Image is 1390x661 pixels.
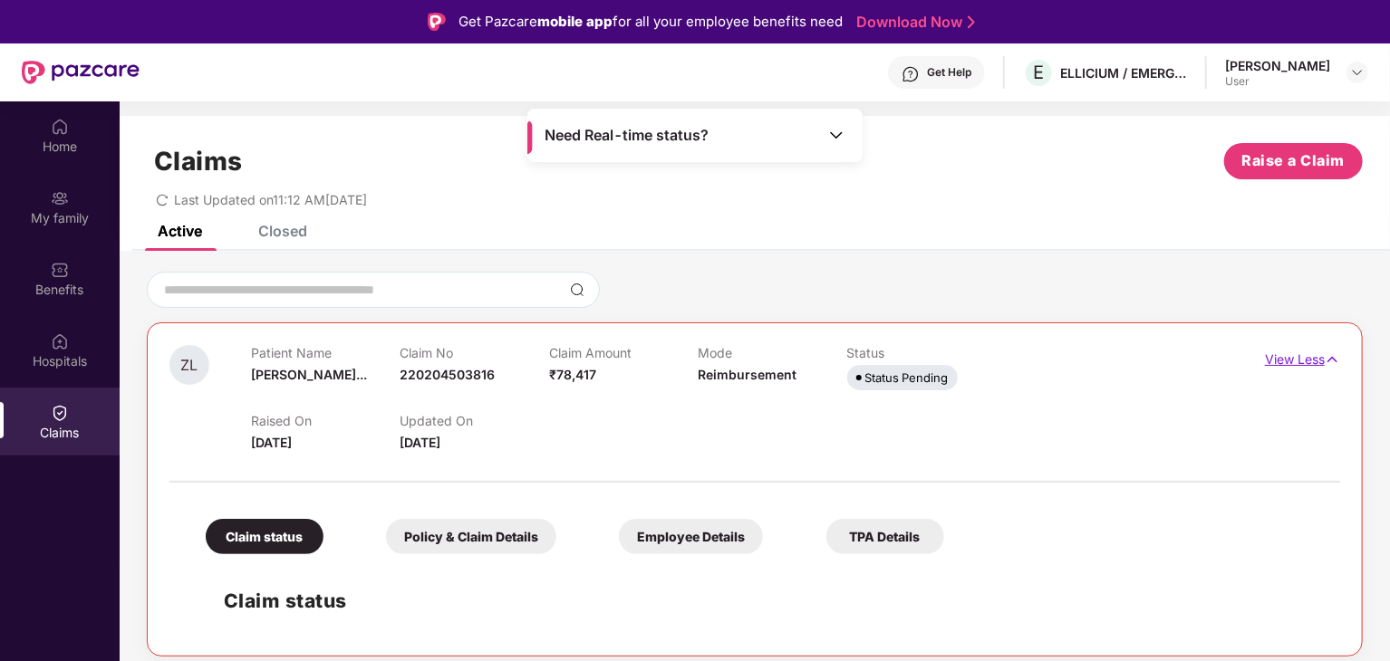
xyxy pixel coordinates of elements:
img: svg+xml;base64,PHN2ZyBpZD0iSGVscC0zMngzMiIgeG1sbnM9Imh0dHA6Ly93d3cudzMub3JnLzIwMDAvc3ZnIiB3aWR0aD... [902,65,920,83]
img: svg+xml;base64,PHN2ZyBpZD0iQmVuZWZpdHMiIHhtbG5zPSJodHRwOi8vd3d3LnczLm9yZy8yMDAwL3N2ZyIgd2lkdGg9Ij... [51,261,69,279]
strong: mobile app [537,13,613,30]
span: [PERSON_NAME]... [251,367,367,382]
div: Active [158,222,202,240]
h1: Claims [154,146,243,177]
span: [DATE] [400,435,440,450]
button: Raise a Claim [1224,143,1363,179]
p: Mode [698,345,846,360]
div: Policy & Claim Details [386,519,556,554]
img: Logo [428,13,446,31]
span: ₹78,417 [549,367,596,382]
div: Employee Details [619,519,763,554]
div: [PERSON_NAME] [1225,57,1330,74]
img: svg+xml;base64,PHN2ZyBpZD0iU2VhcmNoLTMyeDMyIiB4bWxucz0iaHR0cDovL3d3dy53My5vcmcvMjAwMC9zdmciIHdpZH... [570,283,584,297]
span: Raise a Claim [1242,149,1346,172]
p: Raised On [251,413,400,428]
img: svg+xml;base64,PHN2ZyBpZD0iRHJvcGRvd24tMzJ4MzIiIHhtbG5zPSJodHRwOi8vd3d3LnczLm9yZy8yMDAwL3N2ZyIgd2... [1350,65,1365,80]
div: ELLICIUM / EMERGYS SOLUTIONS PRIVATE LIMITED [1060,64,1187,81]
a: Download Now [856,13,970,32]
span: E [1034,62,1045,83]
span: 220204503816 [400,367,495,382]
span: redo [156,192,169,207]
img: svg+xml;base64,PHN2ZyBpZD0iSG9tZSIgeG1sbnM9Imh0dHA6Ly93d3cudzMub3JnLzIwMDAvc3ZnIiB3aWR0aD0iMjAiIG... [51,118,69,136]
div: Claim status [206,519,323,554]
img: New Pazcare Logo [22,61,140,84]
p: Updated On [400,413,548,428]
img: svg+xml;base64,PHN2ZyB3aWR0aD0iMjAiIGhlaWdodD0iMjAiIHZpZXdCb3g9IjAgMCAyMCAyMCIgZmlsbD0ibm9uZSIgeG... [51,189,69,207]
p: Claim Amount [549,345,698,360]
div: Status Pending [865,369,949,387]
h2: Claim status [224,586,1322,616]
span: [DATE] [251,435,292,450]
span: Need Real-time status? [545,126,709,145]
p: Claim No [400,345,548,360]
img: svg+xml;base64,PHN2ZyB4bWxucz0iaHR0cDovL3d3dy53My5vcmcvMjAwMC9zdmciIHdpZHRoPSIxNyIgaGVpZ2h0PSIxNy... [1325,350,1340,369]
div: Get Help [927,65,971,80]
p: Status [847,345,996,360]
div: User [1225,74,1330,89]
span: Reimbursement [698,367,796,382]
img: Toggle Icon [827,126,845,144]
div: TPA Details [826,519,944,554]
div: Get Pazcare for all your employee benefits need [459,11,843,33]
p: View Less [1265,345,1340,369]
span: ZL [181,358,198,373]
span: Last Updated on 11:12 AM[DATE] [174,192,367,207]
img: Stroke [968,13,975,32]
p: Patient Name [251,345,400,360]
div: Closed [258,222,307,240]
img: svg+xml;base64,PHN2ZyBpZD0iSG9zcGl0YWxzIiB4bWxucz0iaHR0cDovL3d3dy53My5vcmcvMjAwMC9zdmciIHdpZHRoPS... [51,332,69,350]
img: svg+xml;base64,PHN2ZyBpZD0iQ2xhaW0iIHhtbG5zPSJodHRwOi8vd3d3LnczLm9yZy8yMDAwL3N2ZyIgd2lkdGg9IjIwIi... [51,404,69,422]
